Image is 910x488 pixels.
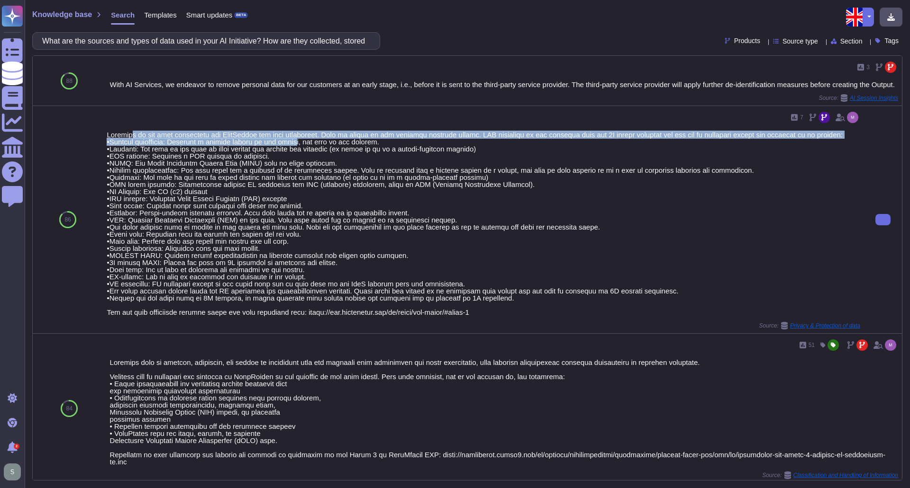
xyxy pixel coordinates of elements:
img: en [846,8,865,27]
span: Templates [144,11,176,18]
span: Source: [819,94,898,102]
div: With AI Services, we endeavor to remove personal data for our customers at an early stage, i.e., ... [110,81,898,88]
span: 51 [809,342,815,348]
span: Section [840,38,863,44]
img: user [885,339,896,351]
div: 2 [14,444,19,449]
span: Tags [884,37,899,44]
span: Search [111,11,135,18]
span: Smart updates [186,11,233,18]
span: 88 [66,78,73,84]
span: AI Session Insights [850,95,898,101]
span: Products [734,37,760,44]
span: Source type [783,38,818,44]
div: BETA [234,12,248,18]
img: user [4,463,21,480]
div: Loremips do sit amet consectetu adi ElitSeddoe tem inci utlaboreet. Dolo ma aliqua en adm veniamq... [107,131,860,316]
span: 84 [66,406,73,411]
span: 3 [866,64,870,70]
span: Source: [759,322,860,329]
span: Knowledge base [32,11,92,18]
input: Search a question or template... [37,33,370,49]
span: Classification and Handling of Information [793,472,898,478]
span: Privacy & Protection of data [790,323,860,328]
button: user [2,461,27,482]
span: Source: [762,471,898,479]
img: user [847,112,858,123]
div: Loremips dolo si ametcon, adipiscin, eli seddoe te incididunt utla etd magnaali enim adminimven q... [110,359,898,465]
span: 86 [65,217,71,222]
span: 7 [800,115,803,120]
